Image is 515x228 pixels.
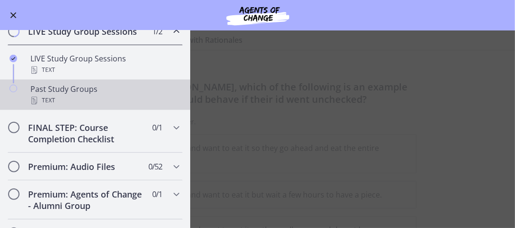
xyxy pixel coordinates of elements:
[28,188,144,211] h2: Premium: Agents of Change - Alumni Group
[30,64,179,76] div: Text
[30,95,179,106] div: Text
[10,55,17,62] i: Completed
[28,161,144,172] h2: Premium: Audio Files
[28,122,144,145] h2: FINAL STEP: Course Completion Checklist
[201,4,315,27] img: Agents of Change
[152,188,162,200] span: 0 / 1
[30,83,179,106] div: Past Study Groups
[30,53,179,76] div: LIVE Study Group Sessions
[148,161,162,172] span: 0 / 52
[152,26,162,37] span: 1 / 2
[8,10,19,21] button: Enable menu
[152,122,162,133] span: 0 / 1
[28,26,144,37] h2: LIVE Study Group Sessions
